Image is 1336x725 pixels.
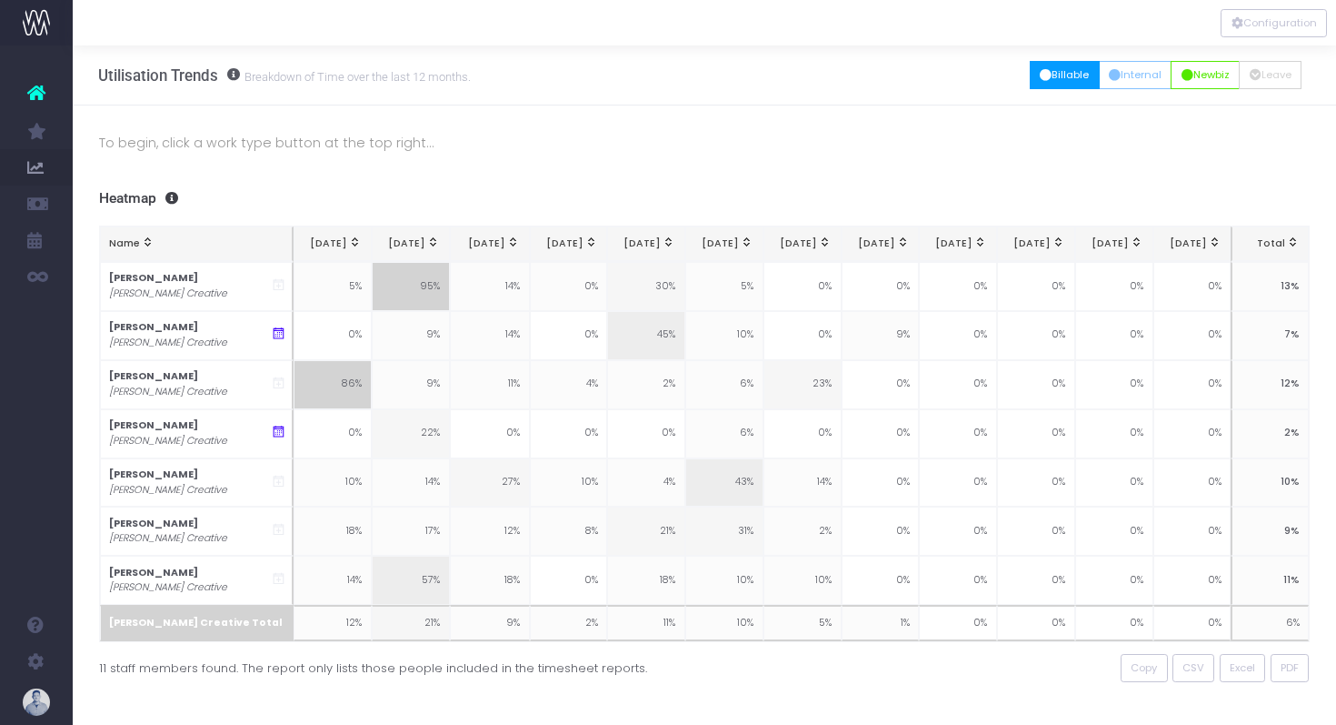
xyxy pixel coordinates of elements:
[851,237,909,251] div: [DATE]
[1153,262,1231,311] td: 0%
[1231,262,1309,311] td: 13%
[450,507,530,556] td: 12%
[109,369,198,383] strong: [PERSON_NAME]
[1281,660,1299,676] span: PDF
[109,385,227,399] i: [PERSON_NAME] Creative
[109,468,198,481] strong: [PERSON_NAME]
[763,507,842,556] td: 2%
[1230,660,1255,676] span: Excel
[372,409,450,458] td: 22%
[530,360,608,409] td: 4%
[607,311,685,360] td: 45%
[763,458,842,508] td: 14%
[109,531,227,546] i: [PERSON_NAME] Creative
[100,605,294,641] th: [PERSON_NAME] Creative Total
[450,409,530,458] td: 0%
[530,605,608,641] td: 2%
[372,311,450,360] td: 9%
[1220,654,1266,682] button: Excel
[1007,237,1065,251] div: [DATE]
[372,262,450,311] td: 95%
[695,237,753,251] div: [DATE]
[1153,507,1231,556] td: 0%
[1221,9,1327,37] button: Configuration
[1075,605,1153,641] td: 0%
[1030,61,1100,89] button: Billable
[99,132,1311,154] p: To begin, click a work type button at the top right...
[109,418,198,432] strong: [PERSON_NAME]
[997,507,1075,556] td: 0%
[109,287,227,301] i: [PERSON_NAME] Creative
[530,227,608,262] th: Jun 25: activate to sort column ascending
[1231,556,1309,605] td: 11%
[607,409,685,458] td: 0%
[1153,409,1231,458] td: 0%
[763,605,842,641] td: 5%
[1075,360,1153,409] td: 0%
[763,360,842,409] td: 23%
[763,311,842,360] td: 0%
[919,507,997,556] td: 0%
[919,458,997,508] td: 0%
[450,227,530,262] th: May 25: activate to sort column ascending
[997,311,1075,360] td: 0%
[294,458,372,508] td: 10%
[372,507,450,556] td: 17%
[685,507,763,556] td: 31%
[1075,262,1153,311] td: 0%
[1075,507,1153,556] td: 0%
[997,262,1075,311] td: 0%
[294,360,372,409] td: 86%
[607,360,685,409] td: 2%
[1171,61,1240,89] button: Newbiz
[294,227,372,262] th: Mar 25: activate to sort column ascending
[842,556,920,605] td: 0%
[109,336,227,350] i: [PERSON_NAME] Creative
[997,227,1075,262] th: Dec 25: activate to sort column ascending
[1075,227,1153,262] th: Jan 26: activate to sort column ascending
[460,237,520,251] div: [DATE]
[109,271,198,285] strong: [PERSON_NAME]
[842,409,920,458] td: 0%
[607,227,685,262] th: Jul 25: activate to sort column ascending
[919,262,997,311] td: 0%
[98,66,471,85] h3: Utilisation Trends
[450,311,530,360] td: 14%
[685,360,763,409] td: 6%
[997,409,1075,458] td: 0%
[304,237,362,251] div: [DATE]
[450,556,530,605] td: 18%
[685,458,763,508] td: 43%
[100,227,294,262] th: Name: activate to sort column ascending
[685,262,763,311] td: 5%
[685,227,763,262] th: Aug 25: activate to sort column ascending
[607,262,685,311] td: 30%
[1162,237,1221,251] div: [DATE]
[372,227,450,262] th: Apr 25: activate to sort column ascending
[530,311,608,360] td: 0%
[294,409,372,458] td: 0%
[997,605,1075,641] td: 0%
[607,507,685,556] td: 21%
[372,556,450,605] td: 57%
[842,360,920,409] td: 0%
[1153,360,1231,409] td: 0%
[685,556,763,605] td: 10%
[1153,227,1231,262] th: Feb 26: activate to sort column ascending
[919,605,997,641] td: 0%
[109,580,227,595] i: [PERSON_NAME] Creative
[99,190,1311,207] h3: Heatmap
[109,320,198,334] strong: [PERSON_NAME]
[294,262,372,311] td: 5%
[1153,605,1231,641] td: 0%
[294,311,372,360] td: 0%
[842,605,920,641] td: 1%
[1231,605,1309,641] td: 6%
[929,237,987,251] div: [DATE]
[1231,458,1309,508] td: 10%
[1221,9,1327,37] div: Vertical button group
[1231,409,1309,458] td: 2%
[530,409,608,458] td: 0%
[842,262,920,311] td: 0%
[294,556,372,605] td: 14%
